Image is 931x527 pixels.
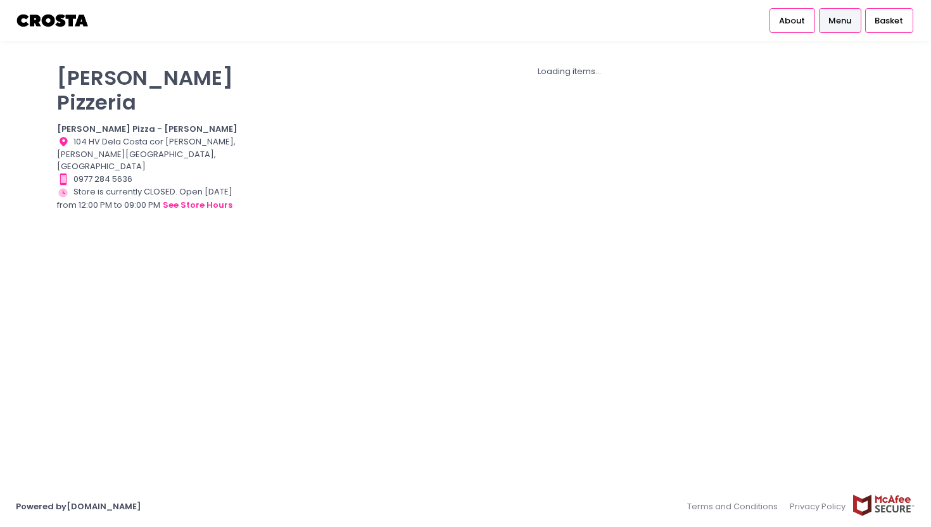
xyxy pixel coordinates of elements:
[16,500,141,512] a: Powered by[DOMAIN_NAME]
[784,494,852,519] a: Privacy Policy
[57,123,237,135] b: [PERSON_NAME] Pizza - [PERSON_NAME]
[57,65,250,115] p: [PERSON_NAME] Pizzeria
[265,65,874,78] div: Loading items...
[779,15,805,27] span: About
[16,10,90,32] img: logo
[57,186,250,212] div: Store is currently CLOSED. Open [DATE] from 12:00 PM to 09:00 PM
[57,173,250,186] div: 0977 284 5636
[828,15,851,27] span: Menu
[769,8,815,32] a: About
[875,15,903,27] span: Basket
[162,198,233,212] button: see store hours
[819,8,861,32] a: Menu
[687,494,784,519] a: Terms and Conditions
[852,494,915,516] img: mcafee-secure
[57,136,250,173] div: 104 HV Dela Costa cor [PERSON_NAME], [PERSON_NAME][GEOGRAPHIC_DATA], [GEOGRAPHIC_DATA]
